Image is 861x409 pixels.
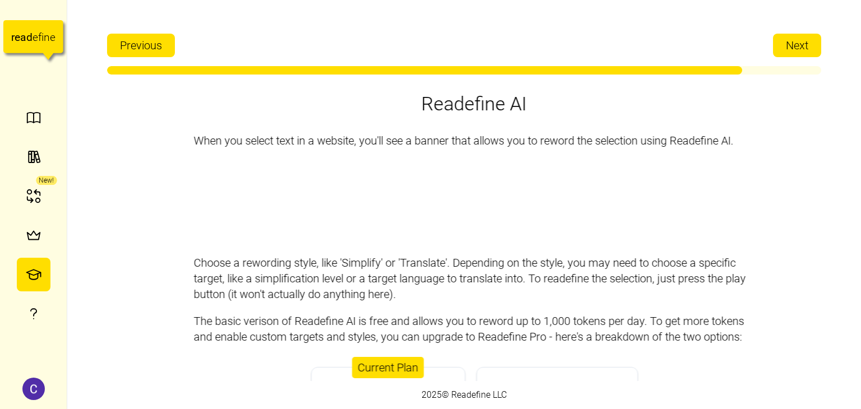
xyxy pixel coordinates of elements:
tspan: i [41,31,44,44]
img: Carbon [22,378,45,400]
tspan: e [50,31,55,44]
p: When you select text in a website, you'll see a banner that allows you to reword the selection us... [194,133,754,148]
span: Next [786,34,808,57]
tspan: a [20,31,26,44]
p: Choose a rewording style, like 'Simplify' or 'Translate'. Depending on the style, you may need to... [194,255,754,302]
button: Previous [107,34,175,57]
tspan: n [44,31,50,44]
button: Next [773,34,821,57]
h1: Readefine AI [422,91,527,116]
tspan: e [33,31,38,44]
span: Previous [120,34,162,57]
tspan: d [26,31,33,44]
a: readefine [3,9,63,70]
tspan: r [11,31,15,44]
p: The basic verison of Readefine AI is free and allows you to reword up to 1,000 tokens per day. To... [194,313,754,345]
tspan: e [15,31,20,44]
tspan: f [38,31,42,44]
div: New! [36,176,57,185]
div: 2025 © Readefine LLC [416,383,512,408]
div: Current Plan [352,357,424,378]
